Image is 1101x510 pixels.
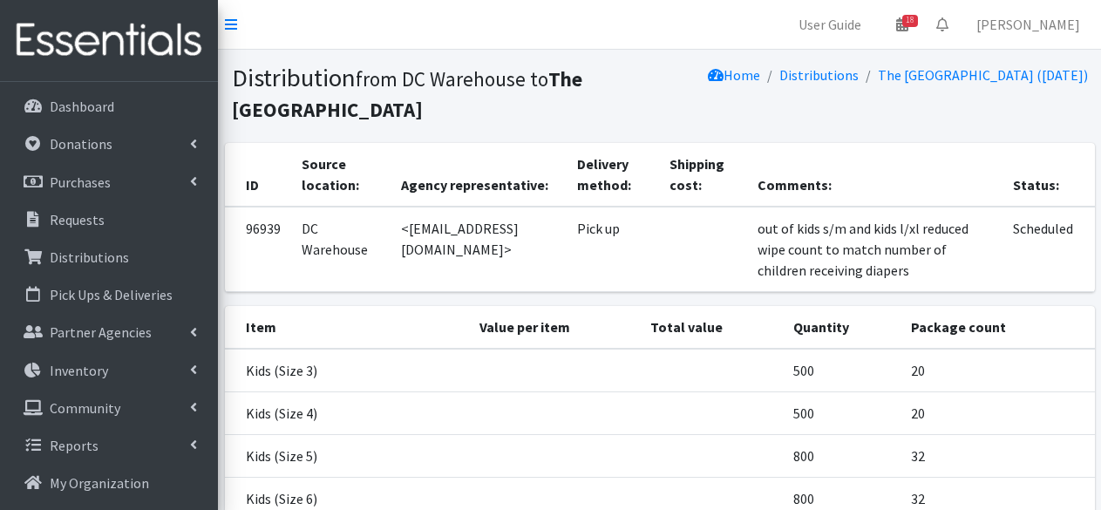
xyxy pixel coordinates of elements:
td: 96939 [225,207,291,292]
th: Total value [640,306,783,349]
a: Community [7,391,211,425]
a: [PERSON_NAME] [962,7,1094,42]
th: Source location: [291,143,391,207]
td: Scheduled [1002,207,1094,292]
a: Inventory [7,353,211,388]
p: My Organization [50,474,149,492]
a: Requests [7,202,211,237]
span: 18 [902,15,918,27]
small: from DC Warehouse to [232,66,582,122]
a: 18 [882,7,922,42]
h1: Distribution [232,63,654,123]
td: Kids (Size 4) [225,392,470,435]
a: Distributions [779,66,859,84]
th: Package count [901,306,1094,349]
p: Inventory [50,362,108,379]
td: Kids (Size 5) [225,435,470,478]
p: Requests [50,211,105,228]
td: 20 [901,392,1094,435]
td: DC Warehouse [291,207,391,292]
th: Comments: [747,143,1003,207]
td: Kids (Size 3) [225,349,470,392]
a: The [GEOGRAPHIC_DATA] ([DATE]) [878,66,1088,84]
a: Donations [7,126,211,161]
th: Agency representative: [391,143,566,207]
p: Dashboard [50,98,114,115]
p: Distributions [50,248,129,266]
td: Pick up [567,207,660,292]
th: ID [225,143,291,207]
th: Shipping cost: [659,143,746,207]
a: Reports [7,428,211,463]
th: Value per item [469,306,640,349]
p: Donations [50,135,112,153]
th: Item [225,306,470,349]
td: 500 [783,349,901,392]
p: Pick Ups & Deliveries [50,286,173,303]
a: Distributions [7,240,211,275]
p: Community [50,399,120,417]
a: Home [708,66,760,84]
td: 800 [783,435,901,478]
a: Partner Agencies [7,315,211,350]
td: out of kids s/m and kids l/xl reduced wipe count to match number of children receiving diapers [747,207,1003,292]
b: The [GEOGRAPHIC_DATA] [232,66,582,122]
a: My Organization [7,466,211,500]
th: Status: [1002,143,1094,207]
p: Partner Agencies [50,323,152,341]
th: Delivery method: [567,143,660,207]
a: Purchases [7,165,211,200]
p: Reports [50,437,99,454]
p: Purchases [50,173,111,191]
img: HumanEssentials [7,11,211,70]
th: Quantity [783,306,901,349]
td: <[EMAIL_ADDRESS][DOMAIN_NAME]> [391,207,566,292]
td: 500 [783,392,901,435]
td: 32 [901,435,1094,478]
a: Dashboard [7,89,211,124]
a: User Guide [785,7,875,42]
td: 20 [901,349,1094,392]
a: Pick Ups & Deliveries [7,277,211,312]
